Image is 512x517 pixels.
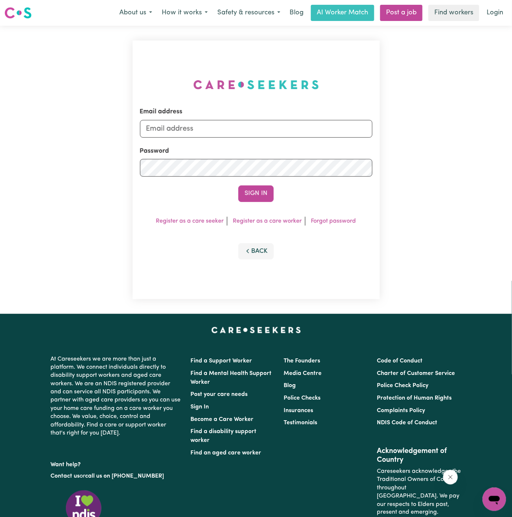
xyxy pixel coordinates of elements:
a: Register as a care seeker [156,218,224,224]
a: Post a job [380,5,422,21]
button: Back [238,243,274,259]
a: Post your care needs [190,392,248,397]
a: Login [482,5,508,21]
a: Forgot password [311,218,356,224]
button: How it works [157,5,213,21]
a: Blog [284,383,296,389]
p: or [50,469,182,483]
a: Careseekers home page [211,327,301,333]
a: Protection of Human Rights [377,395,452,401]
a: Charter of Customer Service [377,371,455,376]
a: Code of Conduct [377,358,423,364]
a: Sign In [190,404,209,410]
a: NDIS Code of Conduct [377,420,438,426]
a: call us on [PHONE_NUMBER] [85,473,164,479]
a: Police Checks [284,395,320,401]
a: Police Check Policy [377,383,429,389]
a: Blog [285,5,308,21]
a: Insurances [284,408,313,414]
a: Careseekers logo [4,4,32,21]
a: Find a Mental Health Support Worker [190,371,271,385]
span: Need any help? [4,5,45,11]
label: Password [140,146,169,156]
a: Complaints Policy [377,408,425,414]
input: Email address [140,120,372,138]
a: Find an aged care worker [190,450,261,456]
button: Safety & resources [213,5,285,21]
h2: Acknowledgement of Country [377,447,462,464]
button: Sign In [238,185,274,202]
a: Find workers [428,5,479,21]
p: Want help? [50,458,182,469]
a: Become a Care Worker [190,417,253,422]
a: Media Centre [284,371,322,376]
img: Careseekers logo [4,6,32,20]
a: Contact us [50,473,80,479]
iframe: Close message [443,470,458,485]
label: Email address [140,107,183,117]
iframe: Button to launch messaging window [483,488,506,511]
a: Register as a care worker [233,218,302,224]
a: Testimonials [284,420,317,426]
a: AI Worker Match [311,5,374,21]
a: The Founders [284,358,320,364]
a: Find a Support Worker [190,358,252,364]
p: At Careseekers we are more than just a platform. We connect individuals directly to disability su... [50,352,182,440]
button: About us [115,5,157,21]
a: Find a disability support worker [190,429,256,443]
